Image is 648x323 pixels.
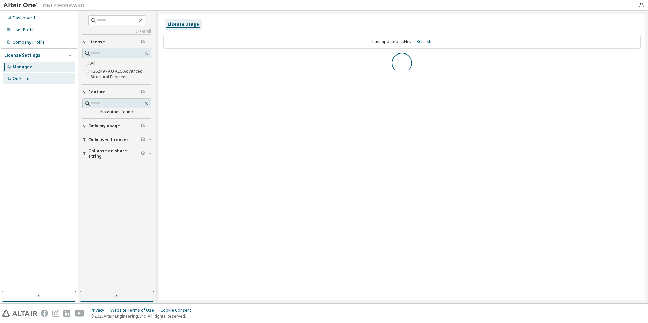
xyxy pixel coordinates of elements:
div: No entries found [82,109,151,115]
span: Clear filter [141,89,145,95]
img: youtube.svg [75,310,84,317]
div: Website Terms of Use [110,308,160,313]
img: instagram.svg [52,310,59,317]
button: Feature [82,85,151,100]
img: linkedin.svg [63,310,70,317]
img: Altair One [3,2,88,9]
div: Privacy [90,308,110,313]
span: Collapse on share string [88,148,141,159]
button: Only used licenses [82,132,151,147]
p: © 2025 Altair Engineering, Inc. All Rights Reserved. [90,313,195,319]
button: License [82,35,151,49]
span: Only used licenses [88,137,129,143]
span: Only my usage [88,123,120,129]
span: Clear filter [141,151,145,156]
div: Company Profile [13,40,45,45]
div: License Usage [168,22,199,27]
img: facebook.svg [41,310,48,317]
div: Cookie Consent [160,308,195,313]
label: All [90,59,97,67]
div: Last updated at: Never [163,35,641,49]
img: altair_logo.svg [2,310,37,317]
span: Feature [88,89,106,95]
button: Only my usage [82,119,151,133]
a: Refresh [417,39,431,44]
div: Dashboard [13,15,35,21]
button: Collapse on share string [82,146,151,161]
span: License [88,39,105,45]
div: User Profile [13,27,36,33]
label: 126249 - AU AEC Advanced Structural Engineer [90,67,151,81]
span: Clear filter [141,137,145,143]
div: License Settings [4,52,40,58]
div: Managed [13,64,33,70]
span: Clear filter [141,39,145,45]
a: Clear all [82,29,151,34]
span: Clear filter [141,123,145,129]
div: On Prem [13,76,29,81]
